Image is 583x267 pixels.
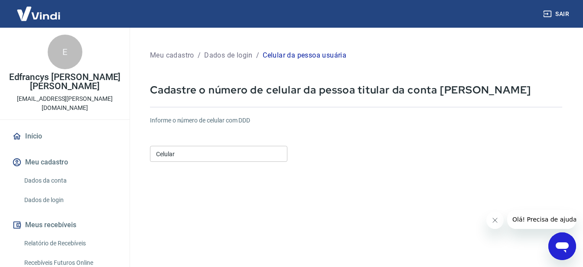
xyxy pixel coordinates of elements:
iframe: Fechar mensagem [486,212,504,229]
p: Meu cadastro [150,50,194,61]
button: Sair [541,6,573,22]
p: Celular da pessoa usuária [263,50,346,61]
p: Dados de login [204,50,253,61]
a: Dados de login [21,191,119,209]
p: Cadastre o número de celular da pessoa titular da conta [PERSON_NAME] [150,83,562,97]
p: / [256,50,259,61]
img: Vindi [10,0,67,27]
iframe: Botão para abrir a janela de mensagens [548,232,576,260]
p: Edfrancys [PERSON_NAME] [PERSON_NAME] [7,73,123,91]
a: Dados da conta [21,172,119,190]
a: Relatório de Recebíveis [21,235,119,252]
button: Meu cadastro [10,153,119,172]
p: [EMAIL_ADDRESS][PERSON_NAME][DOMAIN_NAME] [7,94,123,113]
h6: Informe o número de celular com DDD [150,116,562,125]
a: Início [10,127,119,146]
div: E [48,35,82,69]
iframe: Mensagem da empresa [507,210,576,229]
button: Meus recebíveis [10,216,119,235]
p: / [198,50,201,61]
span: Olá! Precisa de ajuda? [5,6,73,13]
